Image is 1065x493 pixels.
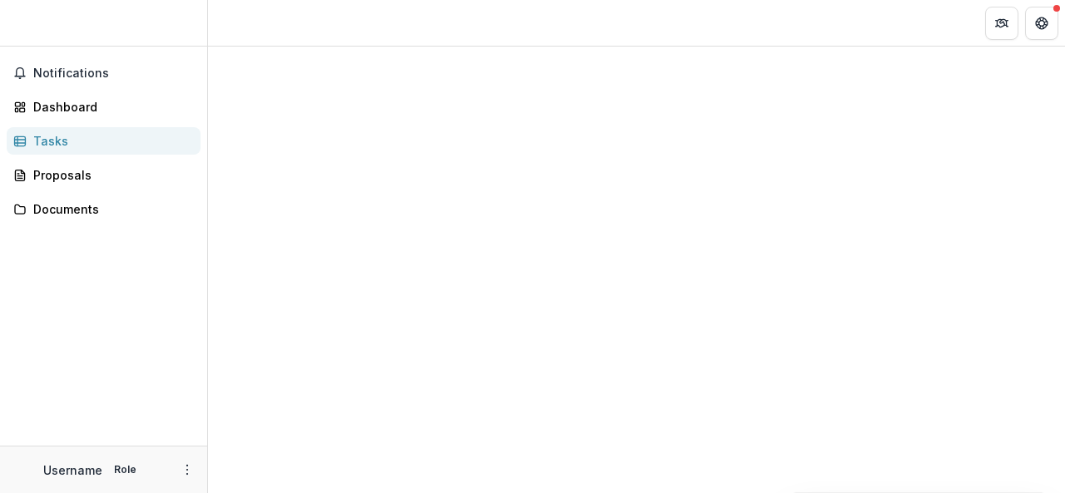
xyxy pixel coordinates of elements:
[33,98,187,116] div: Dashboard
[7,60,201,86] button: Notifications
[43,461,102,479] p: Username
[7,195,201,223] a: Documents
[7,161,201,189] a: Proposals
[7,93,201,121] a: Dashboard
[7,127,201,155] a: Tasks
[33,132,187,150] div: Tasks
[985,7,1018,40] button: Partners
[109,462,141,477] p: Role
[177,460,197,480] button: More
[1025,7,1058,40] button: Get Help
[33,67,194,81] span: Notifications
[33,166,187,184] div: Proposals
[33,200,187,218] div: Documents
